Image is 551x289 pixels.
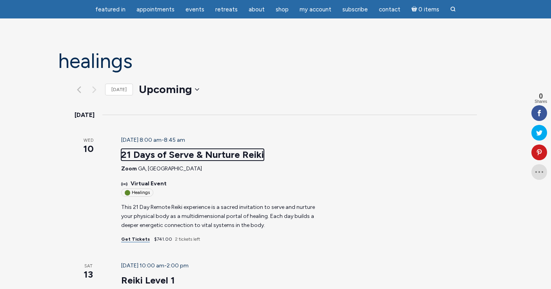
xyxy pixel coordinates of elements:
[276,6,289,13] span: Shop
[95,6,125,13] span: featured in
[185,6,204,13] span: Events
[249,6,265,13] span: About
[139,82,199,97] button: Upcoming
[175,236,200,242] span: 2 tickets left
[338,2,373,17] a: Subscribe
[154,236,172,242] span: $741.00
[295,2,336,17] a: My Account
[167,262,189,269] span: 2:00 pm
[139,82,192,97] span: Upcoming
[181,2,209,17] a: Events
[121,165,137,172] span: Zoom
[132,2,179,17] a: Appointments
[121,262,189,269] time: -
[244,2,269,17] a: About
[121,188,153,197] div: Healings
[374,2,405,17] a: Contact
[411,6,419,13] i: Cart
[121,137,162,143] span: [DATE] 8:00 am
[121,149,264,161] a: 21 Days of Serve & Nurture Reiki
[342,6,368,13] span: Subscribe
[164,137,185,143] span: 8:45 am
[91,2,130,17] a: featured in
[121,203,325,230] p: This 21 Day Remote Reiki experience is a sacred invitation to serve and nurture your physical bod...
[535,93,547,100] span: 0
[75,85,84,94] a: Previous Events
[136,6,175,13] span: Appointments
[75,137,102,144] span: Wed
[105,84,133,96] a: [DATE]
[75,268,102,281] span: 13
[131,179,167,188] span: Virtual Event
[535,100,547,104] span: Shares
[215,6,238,13] span: Retreats
[121,137,185,143] time: -
[121,262,164,269] span: [DATE] 10:00 am
[90,85,99,94] button: Next Events
[407,1,444,17] a: Cart0 items
[121,274,175,286] a: Reiki Level 1
[58,50,493,72] h1: Healings
[75,263,102,270] span: Sat
[211,2,242,17] a: Retreats
[418,7,439,13] span: 0 items
[379,6,400,13] span: Contact
[300,6,331,13] span: My Account
[75,110,95,120] time: [DATE]
[138,165,202,172] span: GA, [GEOGRAPHIC_DATA]
[271,2,293,17] a: Shop
[121,236,150,242] a: Get Tickets
[75,142,102,155] span: 10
